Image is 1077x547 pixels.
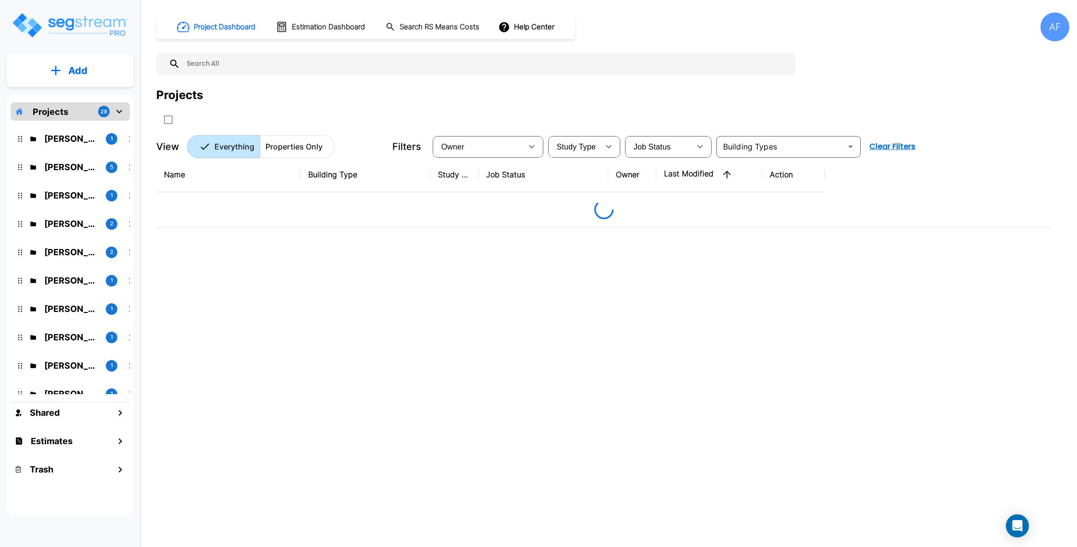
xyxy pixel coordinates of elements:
button: Search RS Means Costs [382,18,485,37]
button: SelectAll [159,110,178,129]
h1: Search RS Means Costs [400,22,479,33]
p: Abba Stein [44,387,98,400]
div: Projects [156,87,203,104]
div: Select [435,133,522,160]
p: Projects [33,105,68,118]
p: View [156,139,179,154]
span: Job Status [634,143,671,151]
p: 28 [100,108,107,116]
th: Action [762,157,825,192]
button: Estimation Dashboard [272,17,370,37]
p: 1 [111,276,113,285]
th: Owner [608,157,656,192]
button: Open [844,140,857,153]
th: Name [156,157,301,192]
h1: Shared [30,406,60,419]
p: Shea Reinhold [44,217,98,230]
span: Owner [441,143,464,151]
h1: Trash [30,463,53,476]
p: Everything [214,141,254,152]
div: Platform [187,135,335,158]
p: Yiddy Tyrnauer [44,274,98,287]
p: 2 [110,220,113,228]
p: Joseph Yaakovzadeh [44,132,98,145]
th: Building Type [301,157,430,192]
p: Moshe Toiv [44,161,98,174]
p: 1 [111,333,113,341]
button: Clear Filters [865,137,919,156]
div: Select [627,133,690,160]
p: 1 [111,135,113,143]
input: Building Types [719,140,842,153]
th: Job Status [478,157,608,192]
p: 1 [111,191,113,199]
p: Moishy Spira [44,359,98,372]
div: Open Intercom Messenger [1006,514,1029,537]
h1: Project Dashboard [194,22,255,33]
button: Project Dashboard [173,16,261,37]
p: 1 [111,390,113,398]
p: Kevin Van Beek [44,246,98,259]
p: 1 [111,361,113,370]
div: AF [1040,12,1069,41]
p: Christopher Ballesteros [44,331,98,344]
button: Properties Only [260,135,335,158]
th: Study Type [430,157,478,192]
p: Properties Only [265,141,323,152]
p: 1 [111,305,113,313]
p: Add [68,63,88,78]
img: Logo [11,12,129,39]
p: Filters [392,139,421,154]
p: Elchonon Weinberg [44,189,98,202]
span: Study Type [557,143,596,151]
input: Search All [180,53,790,75]
h1: Estimates [31,435,73,448]
p: 2 [110,248,113,256]
button: Help Center [496,18,558,36]
button: Everything [187,135,260,158]
th: Last Modified [656,157,762,192]
p: 5 [110,163,113,171]
div: Select [550,133,599,160]
p: Raizy Rosenblum [44,302,98,315]
button: Add [7,57,134,85]
h1: Estimation Dashboard [292,22,365,33]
